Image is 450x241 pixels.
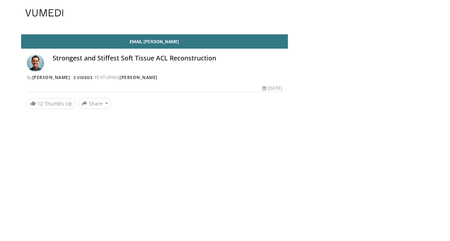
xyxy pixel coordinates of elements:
a: [PERSON_NAME] [32,74,70,80]
img: Avatar [27,54,44,72]
h4: Strongest and Stiffest Soft Tissue ACL Reconstruction [53,54,282,62]
a: Email [PERSON_NAME] [21,34,288,49]
span: 12 [37,100,43,107]
a: 12 Thumbs Up [27,98,76,109]
img: VuMedi Logo [25,9,63,16]
div: By FEATURING [27,74,282,81]
div: [DATE] [262,85,282,92]
a: [PERSON_NAME] [120,74,158,80]
a: 3 Videos [71,74,95,80]
button: Share [78,98,112,109]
